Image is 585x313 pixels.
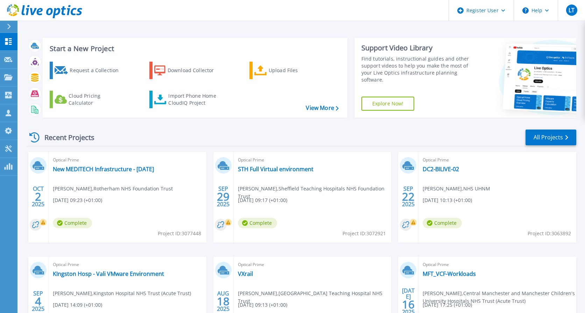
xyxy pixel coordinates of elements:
span: 22 [402,194,415,200]
span: Complete [53,218,92,228]
div: Find tutorials, instructional guides and other support videos to help you make the most of your L... [361,55,474,83]
span: Optical Prime [423,261,572,269]
div: Upload Files [269,63,325,77]
div: Support Video Library [361,43,474,53]
span: Optical Prime [238,261,387,269]
div: Import Phone Home CloudIQ Project [168,92,223,106]
h3: Start a New Project [50,45,338,53]
a: New MEDITECH Infrastructure - [DATE] [53,166,154,173]
span: 4 [35,298,41,304]
a: Upload Files [249,62,327,79]
span: [DATE] 09:17 (+01:00) [238,196,287,204]
span: Optical Prime [238,156,387,164]
a: KIngston Hosp - Vali VMware Environment [53,270,164,277]
a: View More [306,105,338,111]
span: LT [569,7,575,13]
span: [DATE] 09:13 (+01:00) [238,301,287,309]
span: 16 [402,301,415,307]
div: Request a Collection [70,63,126,77]
a: All Projects [526,130,576,145]
span: [PERSON_NAME] , Kingston Hospital NHS Trust (Acute Trust) [53,290,191,297]
span: [DATE] 09:23 (+01:00) [53,196,102,204]
a: Download Collector [149,62,227,79]
a: DC2-BILIVE-02 [423,166,459,173]
div: Cloud Pricing Calculator [69,92,125,106]
span: Project ID: 3077448 [158,230,201,237]
span: [PERSON_NAME] , [GEOGRAPHIC_DATA] Teaching Hospital NHS Trust [238,290,392,305]
a: Request a Collection [50,62,128,79]
div: OCT 2025 [31,184,45,209]
div: SEP 2025 [402,184,415,209]
a: STH Full Virtual environment [238,166,313,173]
span: Complete [423,218,462,228]
a: Cloud Pricing Calculator [50,91,128,108]
span: Project ID: 3072921 [343,230,386,237]
span: 18 [217,298,230,304]
span: [DATE] 17:25 (+01:00) [423,301,472,309]
span: 2 [35,194,41,200]
div: Recent Projects [27,129,104,146]
span: [DATE] 14:09 (+01:00) [53,301,102,309]
span: [PERSON_NAME] , NHS UHNM [423,185,490,193]
a: VXrail [238,270,253,277]
span: [DATE] 10:13 (+01:00) [423,196,472,204]
span: Optical Prime [423,156,572,164]
a: Explore Now! [361,97,415,111]
span: Project ID: 3063892 [528,230,571,237]
div: Download Collector [168,63,224,77]
span: Complete [238,218,277,228]
a: MFT_VCF-Workloads [423,270,476,277]
span: Optical Prime [53,156,202,164]
span: [PERSON_NAME] , Central Manchester and Manchester Children's University Hospitals NHS Trust (Acut... [423,290,576,305]
span: Optical Prime [53,261,202,269]
span: 29 [217,194,230,200]
span: [PERSON_NAME] , Rotherham NHS Foundation Trust [53,185,173,193]
span: [PERSON_NAME] , Sheffield Teaching Hospitals NHS Foundation Trust [238,185,392,200]
div: SEP 2025 [217,184,230,209]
